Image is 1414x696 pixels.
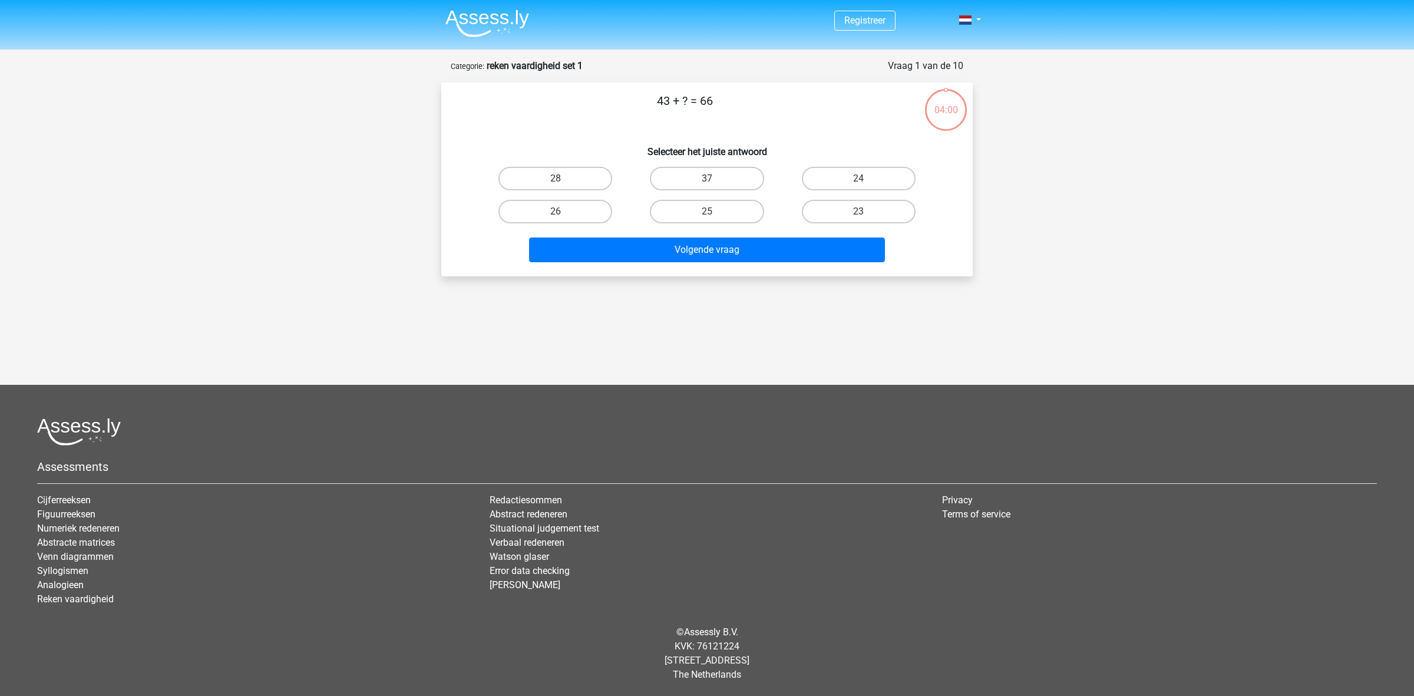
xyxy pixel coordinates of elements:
[28,616,1386,691] div: © KVK: 76121224 [STREET_ADDRESS] The Netherlands
[490,551,549,562] a: Watson glaser
[650,200,764,223] label: 25
[445,9,529,37] img: Assessly
[490,579,560,591] a: [PERSON_NAME]
[460,137,954,157] h6: Selecteer het juiste antwoord
[451,62,484,71] small: Categorie:
[888,59,963,73] div: Vraag 1 van de 10
[942,509,1010,520] a: Terms of service
[490,523,599,534] a: Situational judgement test
[37,418,121,446] img: Assessly logo
[490,565,570,576] a: Error data checking
[37,494,91,506] a: Cijferreeksen
[942,494,973,506] a: Privacy
[684,626,738,638] a: Assessly B.V.
[487,60,583,71] strong: reken vaardigheid set 1
[650,167,764,190] label: 37
[844,15,886,26] a: Registreer
[529,238,886,262] button: Volgende vraag
[37,537,115,548] a: Abstracte matrices
[498,167,612,190] label: 28
[490,494,562,506] a: Redactiesommen
[37,551,114,562] a: Venn diagrammen
[924,88,968,117] div: 04:00
[37,460,1377,474] h5: Assessments
[490,509,567,520] a: Abstract redeneren
[37,593,114,605] a: Reken vaardigheid
[490,537,564,548] a: Verbaal redeneren
[802,167,916,190] label: 24
[37,579,84,591] a: Analogieen
[802,200,916,223] label: 23
[37,565,88,576] a: Syllogismen
[460,92,910,127] p: 43 + ? = 66
[498,200,612,223] label: 26
[37,509,95,520] a: Figuurreeksen
[37,523,120,534] a: Numeriek redeneren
